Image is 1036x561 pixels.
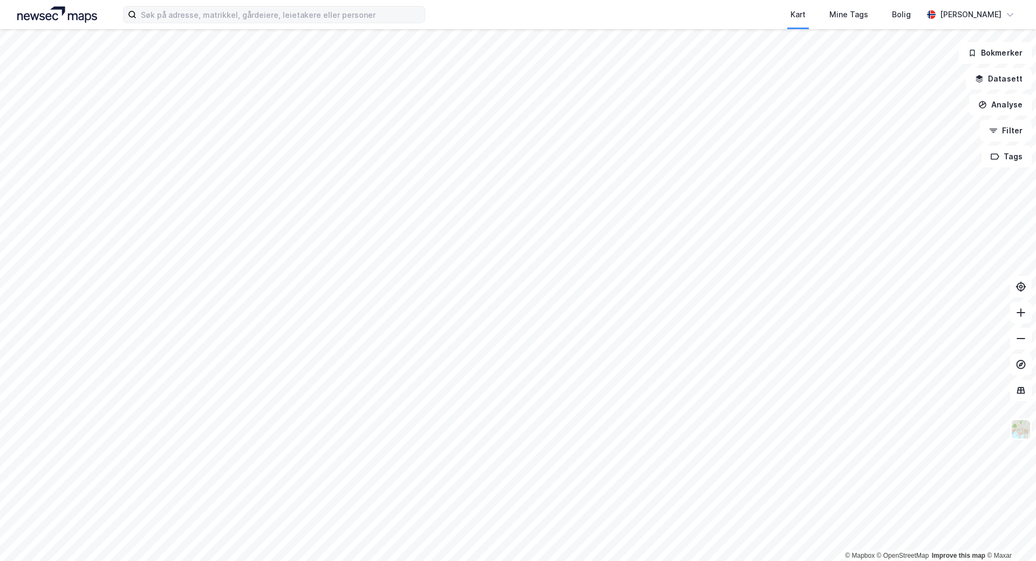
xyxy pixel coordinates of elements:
input: Søk på adresse, matrikkel, gårdeiere, leietakere eller personer [137,6,425,23]
a: OpenStreetMap [877,552,929,559]
button: Bokmerker [959,42,1032,64]
div: Kontrollprogram for chat [982,509,1036,561]
iframe: Chat Widget [982,509,1036,561]
button: Datasett [966,68,1032,90]
button: Tags [982,146,1032,167]
div: Mine Tags [829,8,868,21]
div: Bolig [892,8,911,21]
div: [PERSON_NAME] [940,8,1001,21]
button: Analyse [969,94,1032,116]
img: Z [1011,419,1031,440]
a: Mapbox [845,552,875,559]
div: Kart [790,8,806,21]
img: logo.a4113a55bc3d86da70a041830d287a7e.svg [17,6,97,23]
a: Improve this map [932,552,985,559]
button: Filter [980,120,1032,141]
